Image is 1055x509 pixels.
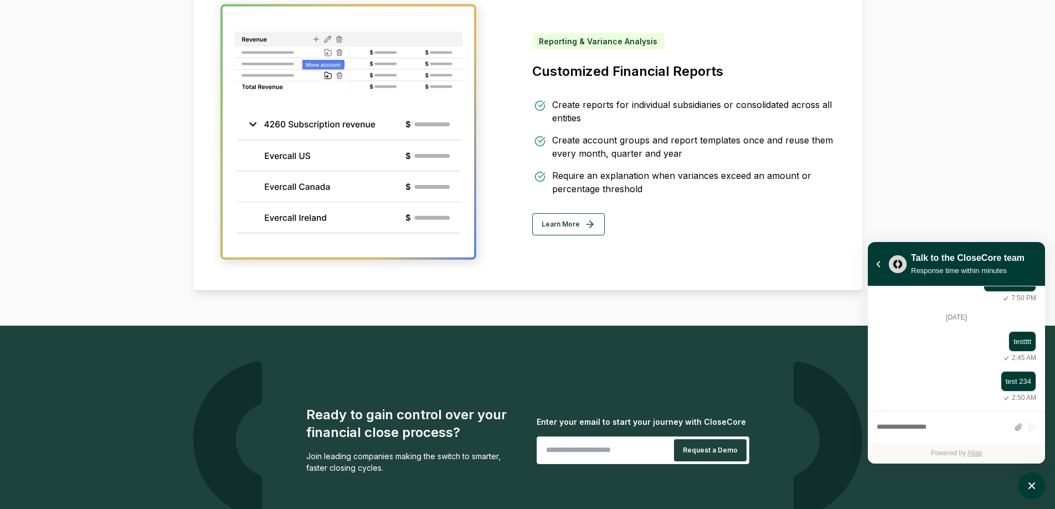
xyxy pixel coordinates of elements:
div: Create reports for individual subsidiaries or consolidated across all entities [552,98,845,125]
div: Thursday, April 3, 7:50 PM [888,271,1036,303]
div: atlas-message-bubble [1001,371,1036,392]
div: [DATE] [877,311,1036,323]
div: atlas-message-text [1013,336,1031,347]
div: atlas-message [877,371,1036,403]
div: 2:50 AM [1001,393,1036,403]
div: atlas-message-text [1006,376,1031,387]
div: 2:45 AM [1001,353,1036,363]
a: Atlas [967,449,982,457]
h3: Customized Financial Reports [532,63,845,80]
button: atlas-launcher [1018,472,1045,499]
button: Request a Demo [674,439,747,461]
div: atlas-message [877,271,1036,303]
svg: atlas-sent-icon [1001,393,1012,403]
div: atlas-message [877,331,1036,363]
div: Talk to the CloseCore team [911,251,1025,265]
div: Ready to gain control over your financial close process? [306,406,519,441]
div: Require an explanation when variances exceed an amount or percentage threshold [552,169,845,196]
svg: atlas-sent-icon [1001,353,1012,363]
button: Learn More [532,213,605,235]
svg: atlas-sent-icon [1000,294,1011,304]
div: Enter your email to start your journey with CloseCore [537,416,749,428]
div: atlas-window [868,242,1045,464]
a: Learn More [532,213,845,235]
div: Response time within minutes [911,265,1025,276]
div: Reporting & Variance Analysis [532,33,664,49]
div: atlas-message-bubble [1008,331,1036,352]
div: 7:50 PM [1000,293,1036,304]
div: Friday, April 4, 2:50 AM [888,371,1036,403]
div: atlas-ticket [868,286,1045,464]
img: yblje5SQxOoZuw2TcITt_icon.png [889,255,907,273]
button: atlas-back-button [872,258,884,270]
div: Create account groups and report templates once and reuse them every month, quarter and year [552,133,845,160]
div: Friday, April 4, 2:45 AM [888,331,1036,363]
button: Attach files by clicking or dropping files here [1014,423,1022,432]
div: Powered by [868,443,1045,464]
div: atlas-composer [877,417,1036,438]
div: Join leading companies making the switch to smarter, faster closing cycles. [306,450,519,474]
